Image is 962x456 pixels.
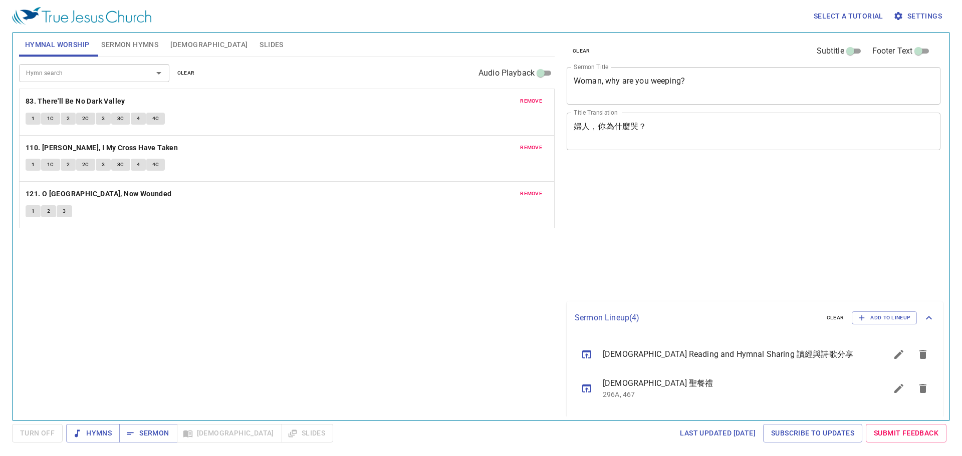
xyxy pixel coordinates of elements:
span: 1C [47,114,54,123]
textarea: Woman, why are you weeping? [574,76,933,95]
span: Hymns [74,427,112,439]
b: 121. O [GEOGRAPHIC_DATA], Now Wounded [26,188,172,200]
span: remove [520,189,542,198]
button: 2 [61,159,76,171]
button: 1 [26,159,41,171]
button: remove [514,95,548,107]
span: 2C [82,114,89,123]
button: 1C [41,159,60,171]
button: 1 [26,113,41,125]
button: 3 [57,205,72,217]
p: Sermon Lineup ( 4 ) [575,312,819,324]
a: Submit Feedback [866,424,946,442]
img: True Jesus Church [12,7,151,25]
b: 110. [PERSON_NAME], I My Cross Have Taken [26,142,178,154]
span: clear [573,47,590,56]
b: 83. There'll Be No Dark Valley [26,95,125,108]
span: Sermon [127,427,169,439]
iframe: from-child [563,161,867,297]
span: Last updated [DATE] [680,427,756,439]
button: Sermon [119,424,177,442]
span: Hymnal Worship [25,39,90,51]
button: Settings [891,7,946,26]
span: 4 [137,160,140,169]
button: 2C [76,159,95,171]
span: remove [520,97,542,106]
button: clear [567,45,596,57]
span: Footer Text [872,45,913,57]
a: Last updated [DATE] [676,424,760,442]
span: Slides [260,39,283,51]
span: 3 [102,160,105,169]
span: clear [827,313,844,322]
span: Sermon Hymns [101,39,158,51]
span: clear [177,69,195,78]
button: 2 [61,113,76,125]
span: 3 [102,114,105,123]
span: 3 [63,207,66,216]
span: 1 [32,160,35,169]
span: Subtitle [817,45,844,57]
span: 3C [117,114,124,123]
span: 2C [82,160,89,169]
span: Subscribe to Updates [771,427,854,439]
button: clear [171,67,201,79]
button: 4 [131,113,146,125]
button: 1C [41,113,60,125]
div: Sermon Lineup(4)clearAdd to Lineup [567,301,943,334]
span: 2 [67,114,70,123]
span: remove [520,143,542,152]
button: Select a tutorial [810,7,887,26]
button: Open [152,66,166,80]
button: 3 [96,159,111,171]
span: 4 [137,114,140,123]
span: [DEMOGRAPHIC_DATA] Reading and Hymnal Sharing 讀經與詩歌分享 [603,348,863,360]
button: 3 [96,113,111,125]
button: Add to Lineup [852,311,917,324]
span: Select a tutorial [814,10,883,23]
button: 4C [146,159,165,171]
button: 83. There'll Be No Dark Valley [26,95,127,108]
span: Add to Lineup [858,313,910,322]
textarea: 婦人，你為什麼哭？ [574,122,933,141]
button: 3C [111,113,130,125]
span: [DEMOGRAPHIC_DATA] [170,39,248,51]
button: 121. O [GEOGRAPHIC_DATA], Now Wounded [26,188,173,200]
button: remove [514,142,548,154]
a: Subscribe to Updates [763,424,862,442]
span: 2 [67,160,70,169]
span: Submit Feedback [874,427,938,439]
span: Audio Playback [478,67,535,79]
span: 4C [152,114,159,123]
button: 4C [146,113,165,125]
span: [DEMOGRAPHIC_DATA] 聖餐禮 [603,377,863,389]
button: 2 [41,205,56,217]
button: clear [821,312,850,324]
span: 1C [47,160,54,169]
span: 1 [32,207,35,216]
button: 1 [26,205,41,217]
span: 1 [32,114,35,123]
span: 2 [47,207,50,216]
span: Settings [895,10,942,23]
span: 3C [117,160,124,169]
button: 4 [131,159,146,171]
button: 3C [111,159,130,171]
button: 2C [76,113,95,125]
button: Hymns [66,424,120,442]
button: remove [514,188,548,200]
button: 110. [PERSON_NAME], I My Cross Have Taken [26,142,180,154]
p: 296A, 467 [603,389,863,399]
span: 4C [152,160,159,169]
